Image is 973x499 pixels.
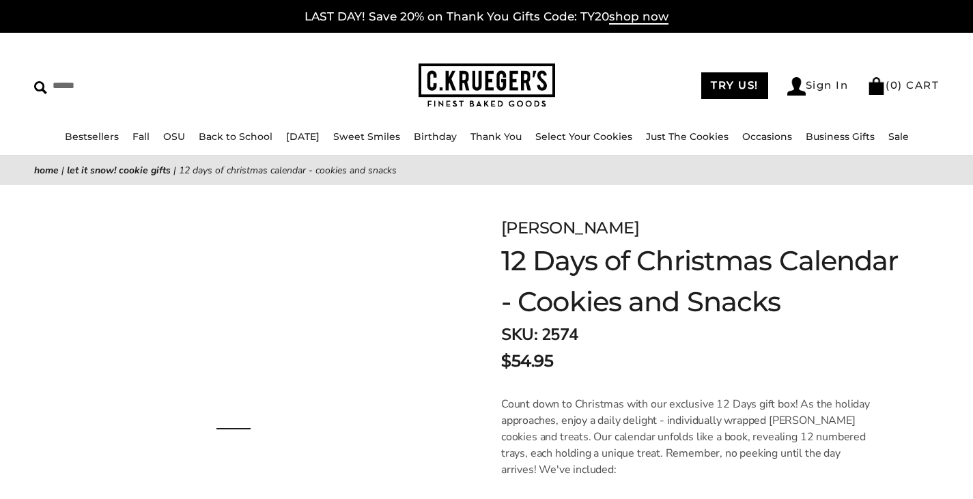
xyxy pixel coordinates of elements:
[333,130,400,143] a: Sweet Smiles
[867,77,886,95] img: Bag
[609,10,668,25] span: shop now
[646,130,729,143] a: Just The Cookies
[867,79,939,91] a: (0) CART
[742,130,792,143] a: Occasions
[501,240,905,322] h1: 12 Days of Christmas Calendar - Cookies and Snacks
[173,164,176,177] span: |
[286,130,320,143] a: [DATE]
[501,216,905,240] div: [PERSON_NAME]
[34,164,59,177] a: Home
[65,130,119,143] a: Bestsellers
[501,349,553,373] span: $54.95
[132,130,150,143] a: Fall
[34,162,939,178] nav: breadcrumbs
[806,130,875,143] a: Business Gifts
[470,130,522,143] a: Thank You
[305,10,668,25] a: LAST DAY! Save 20% on Thank You Gifts Code: TY20shop now
[888,130,909,143] a: Sale
[787,77,849,96] a: Sign In
[501,324,537,345] strong: SKU:
[787,77,806,96] img: Account
[34,81,47,94] img: Search
[419,63,555,108] img: C.KRUEGER'S
[701,72,768,99] a: TRY US!
[34,75,246,96] input: Search
[199,130,272,143] a: Back to School
[890,79,899,91] span: 0
[535,130,632,143] a: Select Your Cookies
[61,164,64,177] span: |
[541,324,578,345] span: 2574
[414,130,457,143] a: Birthday
[67,164,171,177] a: Let it Snow! Cookie Gifts
[179,164,397,177] span: 12 Days of Christmas Calendar - Cookies and Snacks
[501,396,875,478] p: Count down to Christmas with our exclusive 12 Days gift box! As the holiday approaches, enjoy a d...
[163,130,185,143] a: OSU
